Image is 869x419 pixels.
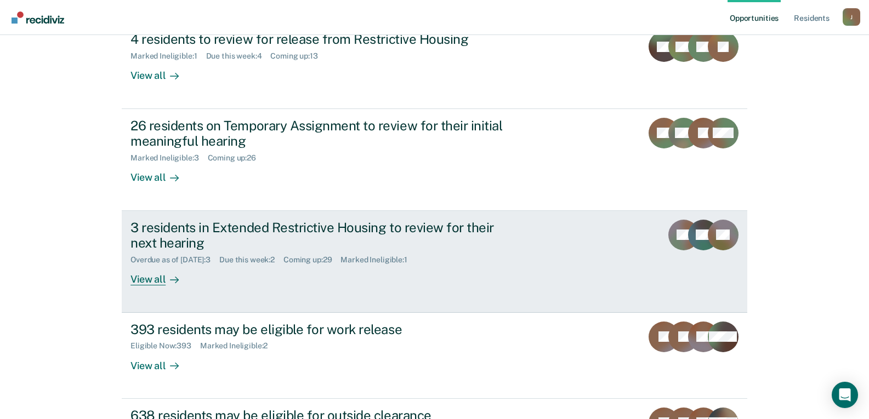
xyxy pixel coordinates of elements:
[130,51,206,61] div: Marked Ineligible : 1
[832,382,858,408] div: Open Intercom Messenger
[130,153,207,163] div: Marked Ineligible : 3
[130,322,515,337] div: 393 residents may be eligible for work release
[130,118,515,150] div: 26 residents on Temporary Assignment to review for their initial meaningful hearing
[130,265,192,286] div: View all
[130,220,515,251] div: 3 residents in Extended Restrictive Housing to review for their next hearing
[122,109,747,211] a: 26 residents on Temporary Assignment to review for their initial meaningful hearingMarked Ineligi...
[130,31,515,47] div: 4 residents to review for release from Restrictive Housing
[130,255,219,265] div: Overdue as of [DATE] : 3
[122,22,747,108] a: 4 residents to review for release from Restrictive HousingMarked Ineligible:1Due this week:4Comin...
[130,163,192,184] div: View all
[130,351,192,372] div: View all
[122,211,747,313] a: 3 residents in Extended Restrictive Housing to review for their next hearingOverdue as of [DATE]:...
[130,61,192,82] div: View all
[270,51,326,61] div: Coming up : 13
[12,12,64,24] img: Recidiviz
[219,255,283,265] div: Due this week : 2
[283,255,340,265] div: Coming up : 29
[208,153,265,163] div: Coming up : 26
[843,8,860,26] div: J
[130,341,200,351] div: Eligible Now : 393
[200,341,276,351] div: Marked Ineligible : 2
[843,8,860,26] button: Profile dropdown button
[206,51,271,61] div: Due this week : 4
[122,313,747,399] a: 393 residents may be eligible for work releaseEligible Now:393Marked Ineligible:2View all
[340,255,416,265] div: Marked Ineligible : 1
